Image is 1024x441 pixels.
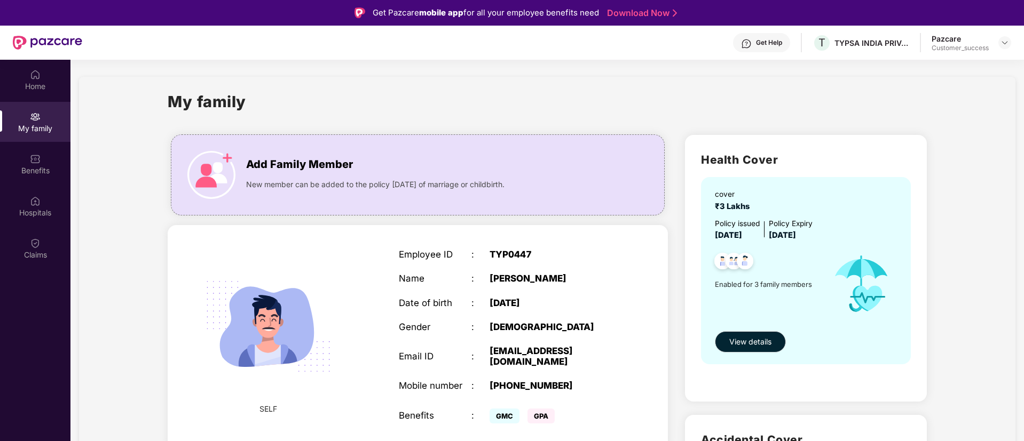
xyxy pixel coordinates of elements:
[715,230,742,240] span: [DATE]
[187,151,235,199] img: icon
[932,34,989,44] div: Pazcare
[399,380,471,391] div: Mobile number
[715,331,786,352] button: View details
[710,250,736,276] img: svg+xml;base64,PHN2ZyB4bWxucz0iaHR0cDovL3d3dy53My5vcmcvMjAwMC9zdmciIHdpZHRoPSI0OC45NDMiIGhlaWdodD...
[30,69,41,80] img: svg+xml;base64,PHN2ZyBpZD0iSG9tZSIgeG1sbnM9Imh0dHA6Ly93d3cudzMub3JnLzIwMDAvc3ZnIiB3aWR0aD0iMjAiIG...
[471,298,490,308] div: :
[932,44,989,52] div: Customer_success
[834,38,909,48] div: TYPSA INDIA PRIVATE LIMITED
[30,238,41,248] img: svg+xml;base64,PHN2ZyBpZD0iQ2xhaW0iIHhtbG5zPSJodHRwOi8vd3d3LnczLm9yZy8yMDAwL3N2ZyIgd2lkdGg9IjIwIi...
[818,36,825,49] span: T
[741,38,752,49] img: svg+xml;base64,PHN2ZyBpZD0iSGVscC0zMngzMiIgeG1sbnM9Imh0dHA6Ly93d3cudzMub3JnLzIwMDAvc3ZnIiB3aWR0aD...
[471,322,490,332] div: :
[399,410,471,421] div: Benefits
[399,351,471,362] div: Email ID
[715,218,760,230] div: Policy issued
[701,151,911,169] h2: Health Cover
[607,7,674,19] a: Download Now
[355,7,365,18] img: Logo
[490,346,617,367] div: [EMAIL_ADDRESS][DOMAIN_NAME]
[715,279,822,290] span: Enabled for 3 family members
[471,273,490,284] div: :
[471,410,490,421] div: :
[399,273,471,284] div: Name
[471,351,490,362] div: :
[399,322,471,332] div: Gender
[30,154,41,164] img: svg+xml;base64,PHN2ZyBpZD0iQmVuZWZpdHMiIHhtbG5zPSJodHRwOi8vd3d3LnczLm9yZy8yMDAwL3N2ZyIgd2lkdGg9Ij...
[769,218,813,230] div: Policy Expiry
[527,408,555,423] span: GPA
[729,336,771,348] span: View details
[471,380,490,391] div: :
[373,6,599,19] div: Get Pazcare for all your employee benefits need
[756,38,782,47] div: Get Help
[246,156,353,173] span: Add Family Member
[490,408,519,423] span: GMC
[769,230,796,240] span: [DATE]
[168,90,246,114] h1: My family
[732,250,758,276] img: svg+xml;base64,PHN2ZyB4bWxucz0iaHR0cDovL3d3dy53My5vcmcvMjAwMC9zdmciIHdpZHRoPSI0OC45NDMiIGhlaWdodD...
[490,249,617,260] div: TYP0447
[246,179,505,190] span: New member can be added to the policy [DATE] of marriage or childbirth.
[13,36,82,50] img: New Pazcare Logo
[419,7,463,18] strong: mobile app
[1001,38,1009,47] img: svg+xml;base64,PHN2ZyBpZD0iRHJvcGRvd24tMzJ4MzIiIHhtbG5zPSJodHRwOi8vd3d3LnczLm9yZy8yMDAwL3N2ZyIgd2...
[715,202,754,211] span: ₹3 Lakhs
[673,7,677,19] img: Stroke
[30,196,41,206] img: svg+xml;base64,PHN2ZyBpZD0iSG9zcGl0YWxzIiB4bWxucz0iaHR0cDovL3d3dy53My5vcmcvMjAwMC9zdmciIHdpZHRoPS...
[399,249,471,260] div: Employee ID
[721,250,747,276] img: svg+xml;base64,PHN2ZyB4bWxucz0iaHR0cDovL3d3dy53My5vcmcvMjAwMC9zdmciIHdpZHRoPSI0OC45MTUiIGhlaWdodD...
[822,242,901,326] img: icon
[490,273,617,284] div: [PERSON_NAME]
[259,403,277,415] span: SELF
[471,249,490,260] div: :
[30,111,41,122] img: svg+xml;base64,PHN2ZyB3aWR0aD0iMjAiIGhlaWdodD0iMjAiIHZpZXdCb3g9IjAgMCAyMCAyMCIgZmlsbD0ibm9uZSIgeG...
[490,380,617,391] div: [PHONE_NUMBER]
[715,189,754,201] div: cover
[490,322,617,332] div: [DEMOGRAPHIC_DATA]
[191,250,345,403] img: svg+xml;base64,PHN2ZyB4bWxucz0iaHR0cDovL3d3dy53My5vcmcvMjAwMC9zdmciIHdpZHRoPSIyMjQiIGhlaWdodD0iMT...
[490,298,617,308] div: [DATE]
[399,298,471,308] div: Date of birth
